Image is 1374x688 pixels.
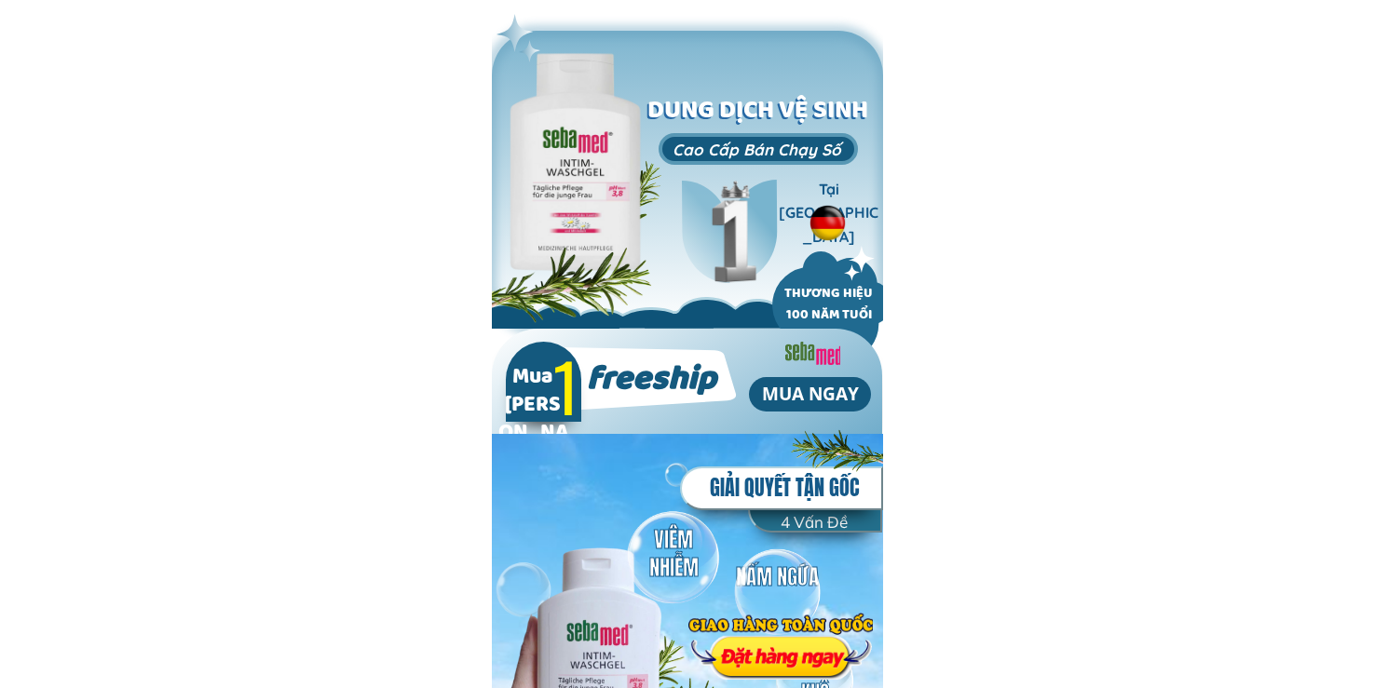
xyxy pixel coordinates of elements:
[779,178,879,250] h3: Tại [GEOGRAPHIC_DATA]
[775,285,882,328] h2: THƯƠNG HIỆU 100 NĂM TUỔI
[498,366,568,478] h2: Mua [PERSON_NAME]
[543,343,589,428] h2: 1
[760,509,868,534] h5: 4 Vấn Đề
[749,377,871,411] p: MUA NGAY
[550,356,753,410] h2: freeship
[693,471,876,505] h5: GIẢI QUYẾT TẬN GỐC
[645,93,872,133] h1: DUNG DỊCH VỆ SINH
[659,137,856,162] h3: Cao Cấp Bán Chạy Số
